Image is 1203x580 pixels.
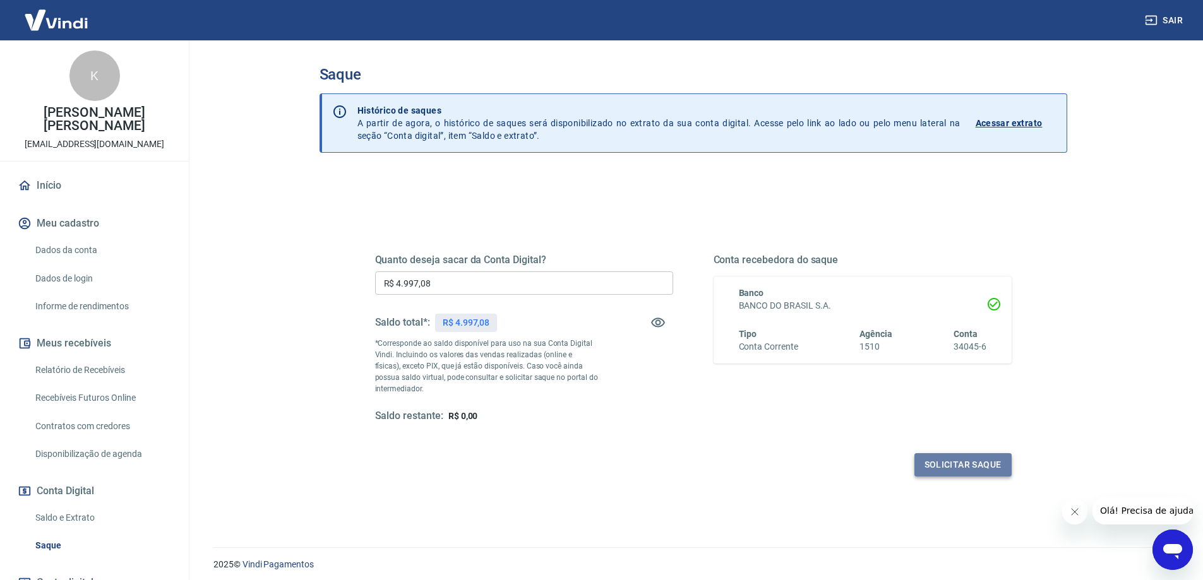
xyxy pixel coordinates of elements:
p: Histórico de saques [357,104,961,117]
a: Saque [30,533,174,559]
button: Sair [1142,9,1188,32]
h6: 34045-6 [954,340,986,353]
a: Informe de rendimentos [30,293,174,319]
a: Acessar extrato [976,104,1056,142]
a: Recebíveis Futuros Online [30,385,174,411]
button: Meu cadastro [15,210,174,237]
a: Contratos com credores [30,413,174,439]
span: R$ 0,00 [448,411,478,421]
p: [EMAIL_ADDRESS][DOMAIN_NAME] [25,138,164,151]
a: Início [15,172,174,199]
p: 2025 © [213,558,1173,571]
h6: BANCO DO BRASIL S.A. [739,299,986,312]
h3: Saque [320,66,1067,83]
span: Banco [739,288,764,298]
span: Conta [954,329,978,339]
h5: Saldo total*: [375,316,430,329]
h5: Saldo restante: [375,410,443,423]
iframe: Mensagem da empresa [1092,497,1193,524]
img: Vindi [15,1,97,39]
iframe: Fechar mensagem [1062,499,1087,524]
a: Dados de login [30,266,174,292]
button: Meus recebíveis [15,329,174,357]
span: Tipo [739,329,757,339]
p: A partir de agora, o histórico de saques será disponibilizado no extrato da sua conta digital. Ac... [357,104,961,142]
a: Dados da conta [30,237,174,263]
h6: 1510 [859,340,892,353]
button: Solicitar saque [914,453,1012,476]
a: Saldo e Extrato [30,505,174,531]
span: Agência [859,329,892,339]
p: R$ 4.997,08 [443,316,489,329]
p: Acessar extrato [976,117,1043,129]
iframe: Botão para abrir a janela de mensagens [1152,530,1193,570]
button: Conta Digital [15,477,174,505]
a: Vindi Pagamentos [242,559,314,569]
div: K [69,50,120,101]
h5: Conta recebedora do saque [714,254,1012,266]
a: Relatório de Recebíveis [30,357,174,383]
span: Olá! Precisa de ajuda? [8,9,106,19]
h5: Quanto deseja sacar da Conta Digital? [375,254,673,266]
p: [PERSON_NAME] [PERSON_NAME] [10,106,179,133]
a: Disponibilização de agenda [30,441,174,467]
h6: Conta Corrente [739,340,798,353]
p: *Corresponde ao saldo disponível para uso na sua Conta Digital Vindi. Incluindo os valores das ve... [375,338,599,394]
